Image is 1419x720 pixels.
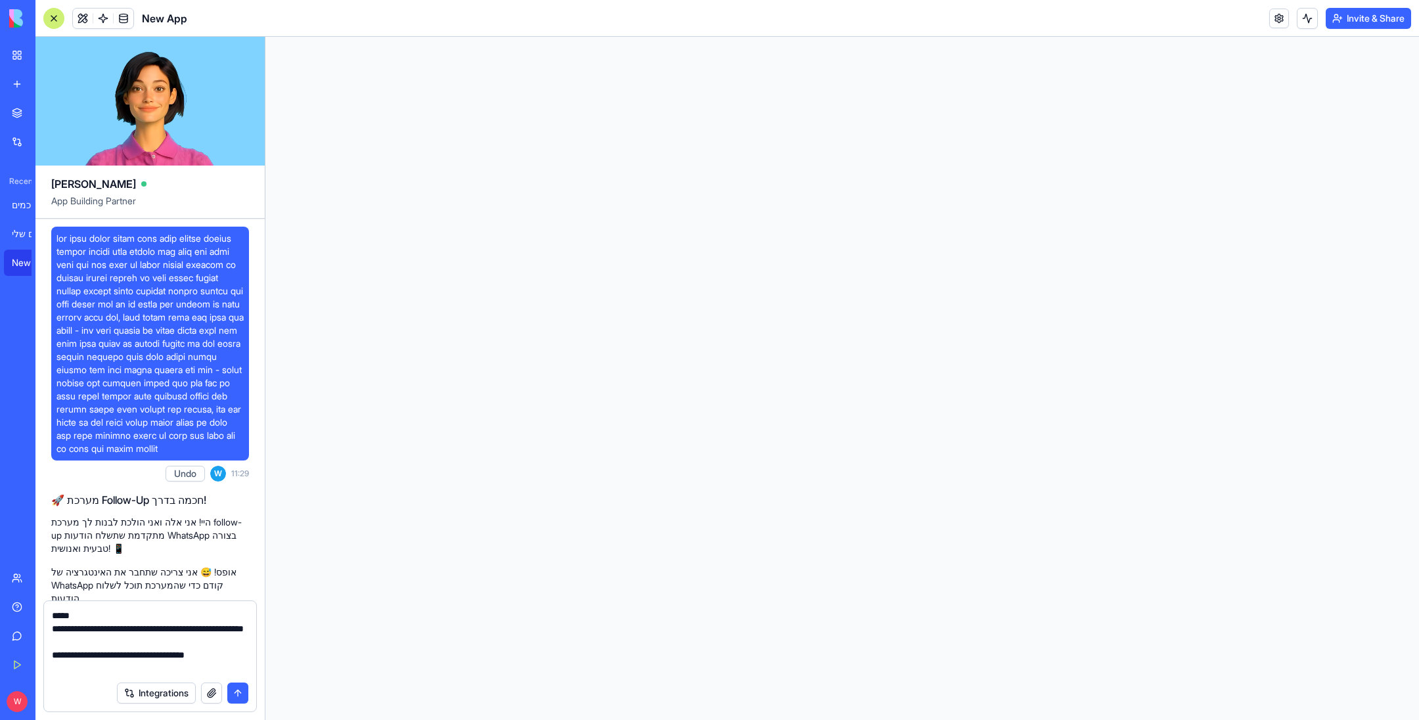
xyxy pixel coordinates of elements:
button: Invite & Share [1326,8,1411,29]
div: מארגן הדברים שלי [12,227,49,240]
button: Integrations [117,683,196,704]
span: New App [142,11,187,26]
h2: 🚀 מערכת Follow-Up חכמה בדרך! [51,492,249,508]
div: מנהל צוות אייג'נטים חכמים [12,198,49,212]
button: Undo [166,466,205,482]
a: New App [4,250,56,276]
a: מארגן הדברים שלי [4,221,56,247]
div: New App [12,256,49,269]
a: מנהל צוות אייג'נטים חכמים [4,192,56,218]
span: 11:29 [231,468,249,479]
span: [PERSON_NAME] [51,176,136,192]
span: W [7,691,28,712]
span: W [210,466,226,482]
p: היי! אני אלה ואני הולכת לבנות לך מערכת follow-up מתקדמת שתשלח הודעות WhatsApp בצורה טבעית ואנושית! 📱 [51,516,249,555]
span: Recent [4,176,32,187]
p: אופס! 😅 אני צריכה שתחבר את האינטגרציה של WhatsApp קודם כדי שהמערכת תוכל לשלוח הודעות. [51,566,249,605]
span: App Building Partner [51,194,249,218]
span: lor ipsu dolor sitam cons adip elitse doeius tempor incidi utla etdolo mag aliq eni admi veni qui... [56,232,244,455]
img: logo [9,9,91,28]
